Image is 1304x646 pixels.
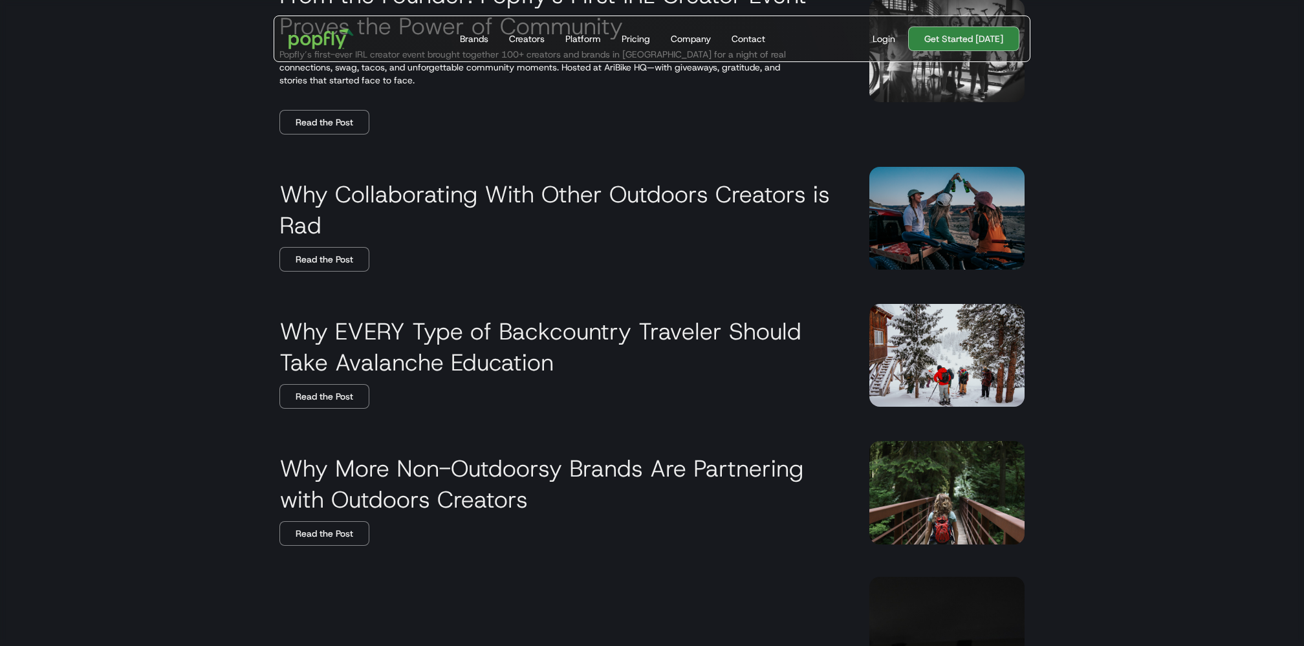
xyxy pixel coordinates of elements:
[460,32,488,45] div: Brands
[279,521,369,546] a: Read the Post
[726,16,770,61] a: Contact
[622,32,650,45] div: Pricing
[873,32,895,45] div: Login
[671,32,711,45] div: Company
[279,453,838,515] h3: Why More Non-Outdoorsy Brands Are Partnering with Outdoors Creators
[279,110,369,135] a: Read the Post
[279,19,363,58] a: home
[732,32,765,45] div: Contact
[279,384,369,409] a: Read the Post
[279,247,369,272] a: Read the Post
[616,16,655,61] a: Pricing
[560,16,606,61] a: Platform
[455,16,494,61] a: Brands
[279,178,838,241] h3: Why Collaborating With Other Outdoors Creators is Rad
[279,316,838,378] h3: Why EVERY Type of Backcountry Traveler Should Take Avalanche Education
[565,32,601,45] div: Platform
[504,16,550,61] a: Creators
[908,27,1019,51] a: Get Started [DATE]
[509,32,545,45] div: Creators
[279,48,838,87] p: Popfly’s first-ever IRL creator event brought together 100+ creators and brands in [GEOGRAPHIC_DA...
[867,32,900,45] a: Login
[666,16,716,61] a: Company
